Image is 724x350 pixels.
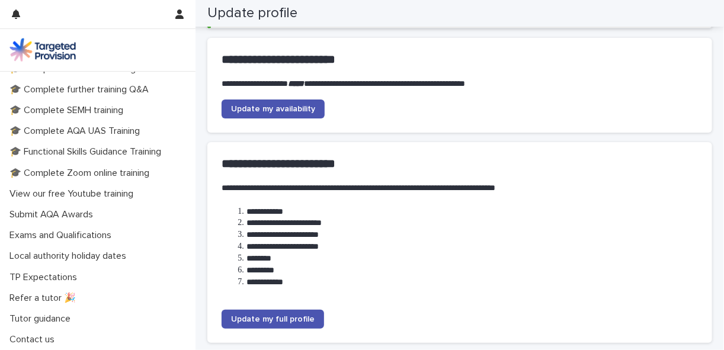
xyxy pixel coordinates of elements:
img: M5nRWzHhSzIhMunXDL62 [9,38,76,62]
p: Contact us [5,334,64,345]
span: Update my full profile [231,315,315,323]
a: Update my availability [222,99,325,118]
p: Tutor guidance [5,313,80,325]
p: TP Expectations [5,272,87,283]
span: Update my availability [231,105,315,113]
p: Exams and Qualifications [5,230,121,241]
p: Refer a tutor 🎉 [5,293,85,304]
p: 🎓 Functional Skills Guidance Training [5,146,171,158]
p: 🎓 Complete SEMH training [5,105,133,116]
p: View our free Youtube training [5,188,143,200]
p: 🎓 Complete Zoom online training [5,168,159,179]
p: 🎓 Complete further training Q&A [5,84,158,95]
a: Update my full profile [222,310,324,329]
h2: Update profile [207,5,297,22]
p: Submit AQA Awards [5,209,102,220]
p: 🎓 Complete AQA UAS Training [5,126,149,137]
p: Local authority holiday dates [5,251,136,262]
